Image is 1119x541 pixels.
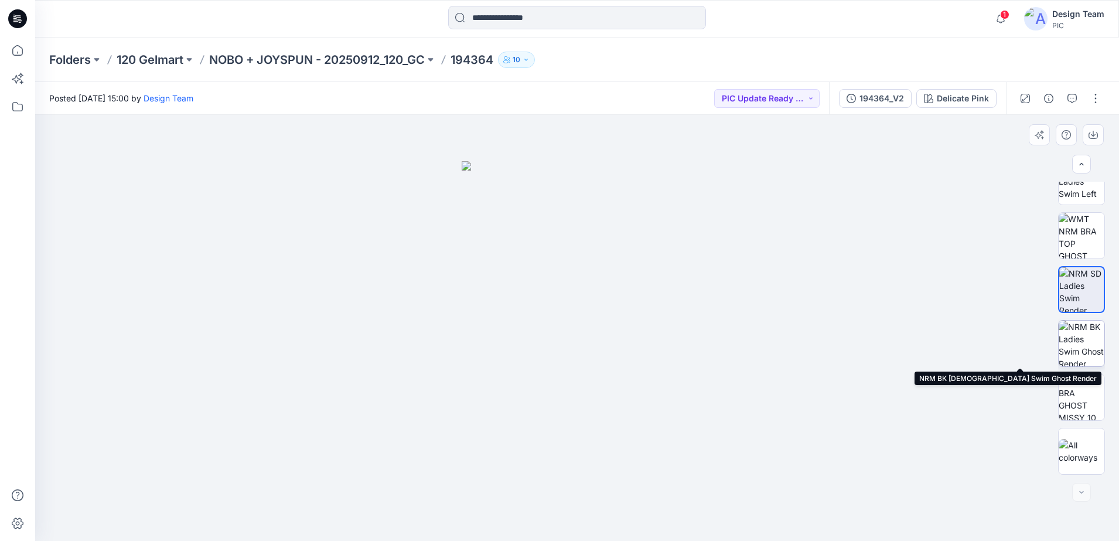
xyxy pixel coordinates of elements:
div: Design Team [1052,7,1104,21]
a: 120 Gelmart [117,52,183,68]
div: PIC [1052,21,1104,30]
img: WMT NRM BRA TOP GHOST [1059,213,1104,258]
p: 10 [513,53,520,66]
a: NOBO + JOYSPUN - 20250912_120_GC [209,52,425,68]
div: 194364_V2 [859,92,904,105]
button: 10 [498,52,535,68]
button: 194364_V2 [839,89,912,108]
img: OPT 2 BRA GHOST MISSY 10 [1059,375,1104,420]
p: 194364 [451,52,493,68]
span: 1 [1000,10,1009,19]
button: Details [1039,89,1058,108]
img: avatar [1024,7,1048,30]
button: Delicate Pink [916,89,997,108]
img: NRM BK Ladies Swim Ghost Render [1059,321,1104,366]
img: All colorways [1059,439,1104,464]
a: Design Team [144,93,193,103]
div: Delicate Pink [937,92,989,105]
a: Folders [49,52,91,68]
img: NRM SD Ladies Swim Render [1059,267,1104,312]
span: Posted [DATE] 15:00 by [49,92,193,104]
img: WMT Ladies Swim Left [1059,163,1104,200]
